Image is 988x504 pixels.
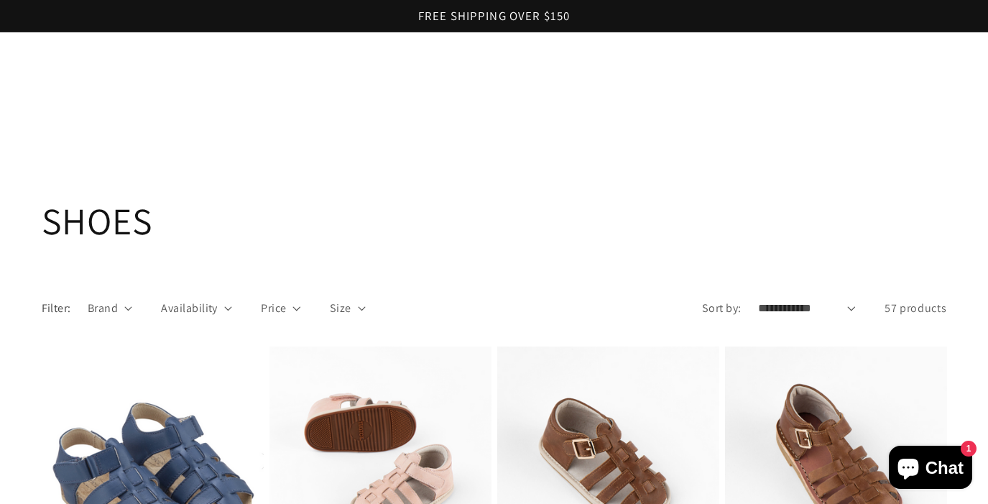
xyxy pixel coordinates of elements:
label: Sort by: [702,301,742,316]
summary: Price [261,300,300,316]
summary: Size [330,300,366,316]
span: Brand [88,300,118,316]
inbox-online-store-chat: Shopify online store chat [885,446,977,492]
span: 57 products [885,301,947,316]
summary: Brand [88,300,132,316]
h1: SHOES [42,198,947,245]
h2: Filter: [42,300,71,316]
summary: Availability [161,300,232,316]
span: Availability [161,300,218,316]
span: Size [330,300,351,316]
span: Price [261,300,286,316]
